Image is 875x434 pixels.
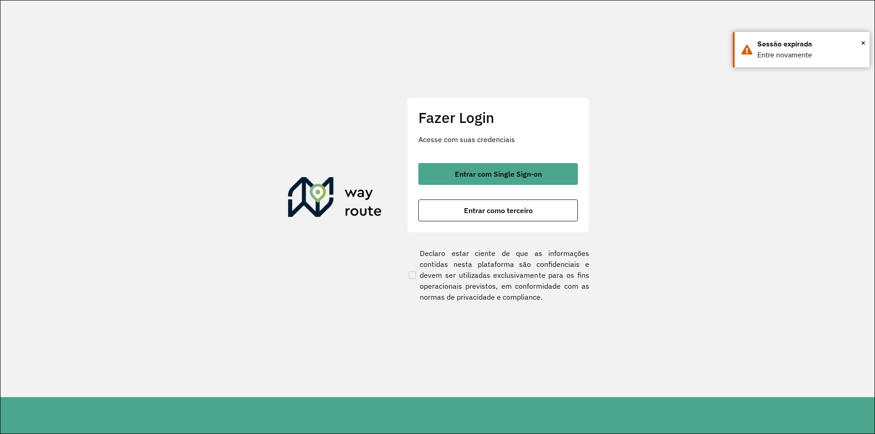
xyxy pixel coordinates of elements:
[288,177,382,221] img: Roteirizador AmbevTech
[757,39,863,50] div: Sessão expirada
[407,248,589,302] label: Declaro estar ciente de que as informações contidas nesta plataforma são confidenciais e devem se...
[861,36,865,50] span: ×
[418,134,578,145] p: Acesse com suas credenciais
[757,50,863,61] div: Entre novamente
[464,207,533,214] span: Entrar como terceiro
[455,170,542,178] span: Entrar com Single Sign-on
[418,199,578,221] button: button
[418,163,578,185] button: button
[418,109,578,126] h2: Fazer Login
[861,36,865,50] button: Close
